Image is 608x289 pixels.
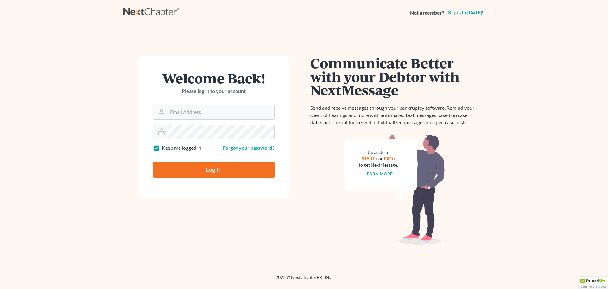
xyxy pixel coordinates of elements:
[223,145,275,151] a: Forgot your password?
[153,71,275,85] h1: Welcome Back!
[362,156,377,161] a: START+
[123,274,484,286] div: 2025 © NextChapterBK, INC
[168,105,274,119] input: Email Address
[384,156,396,161] a: PRO+
[153,162,275,178] input: Log In
[410,9,444,16] strong: Not a member?
[579,277,608,289] div: TrustedSite Certified
[378,156,383,161] span: or
[344,134,445,245] img: nextmessage_bg-59042aed3d76b12b5cd301f8e5b87938c9018125f34e5fa2b7a6b67550977c72.svg
[162,144,201,152] label: Keep me logged in
[310,104,478,126] p: Send and receive messages through your bankruptcy software. Remind your client of hearings and mo...
[447,10,484,15] a: Sign up [DATE]!
[153,88,275,95] p: Please log in to your account
[310,56,478,97] h1: Communicate Better with your Debtor with NextMessage
[359,162,398,168] div: to get NextMessage.
[364,171,393,176] a: Learn more
[359,149,398,155] div: Upgrade to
